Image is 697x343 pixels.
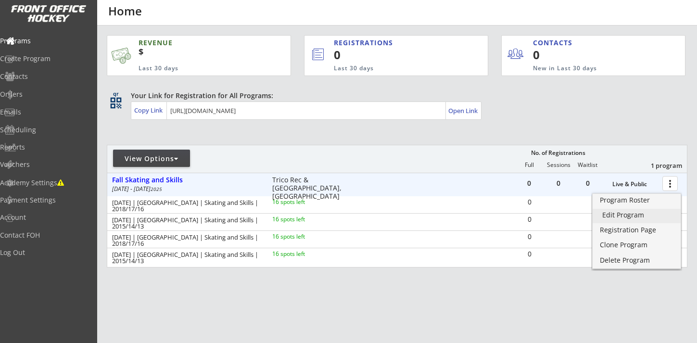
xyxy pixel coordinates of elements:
[602,212,671,218] div: Edit Program
[662,176,678,191] button: more_vert
[110,91,121,97] div: qr
[515,251,544,257] div: 0
[131,91,658,101] div: Your Link for Registration for All Programs:
[134,106,165,114] div: Copy Link
[573,162,602,168] div: Waitlist
[533,64,640,73] div: New in Last 30 days
[272,199,334,205] div: 16 spots left
[515,162,544,168] div: Full
[334,47,456,63] div: 0
[593,194,681,208] a: Program Roster
[533,47,592,63] div: 0
[600,227,673,233] div: Registration Page
[112,252,259,264] div: [DATE] | [GEOGRAPHIC_DATA] | Skating and Skills | 2015/14/13
[533,38,577,48] div: CONTACTS
[600,257,673,264] div: Delete Program
[272,234,334,240] div: 16 spots left
[515,216,544,223] div: 0
[515,199,544,205] div: 0
[112,217,259,229] div: [DATE] | [GEOGRAPHIC_DATA] | Skating and Skills | 2015/14/13
[573,180,602,187] div: 0
[632,161,682,170] div: 1 program
[593,224,681,238] a: Registration Page
[600,197,673,203] div: Program Roster
[139,38,246,48] div: REVENUE
[139,64,246,73] div: Last 30 days
[528,150,588,156] div: No. of Registrations
[515,233,544,240] div: 0
[515,180,544,187] div: 0
[139,46,143,57] sup: $
[113,154,190,164] div: View Options
[272,176,348,200] div: Trico Rec & [GEOGRAPHIC_DATA], [GEOGRAPHIC_DATA]
[448,107,479,115] div: Open Link
[334,64,448,73] div: Last 30 days
[593,209,681,223] a: Edit Program
[448,104,479,117] a: Open Link
[334,38,445,48] div: REGISTRATIONS
[612,181,658,188] div: Live & Public
[544,180,573,187] div: 0
[112,234,259,247] div: [DATE] | [GEOGRAPHIC_DATA] | Skating and Skills | 2018/17/16
[112,176,262,184] div: Fall Skating and Skills
[109,96,123,110] button: qr_code
[151,186,162,192] em: 2025
[272,251,334,257] div: 16 spots left
[544,162,573,168] div: Sessions
[600,241,673,248] div: Clone Program
[112,186,259,192] div: [DATE] - [DATE]
[112,200,259,212] div: [DATE] | [GEOGRAPHIC_DATA] | Skating and Skills | 2018/17/16
[272,216,334,222] div: 16 spots left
